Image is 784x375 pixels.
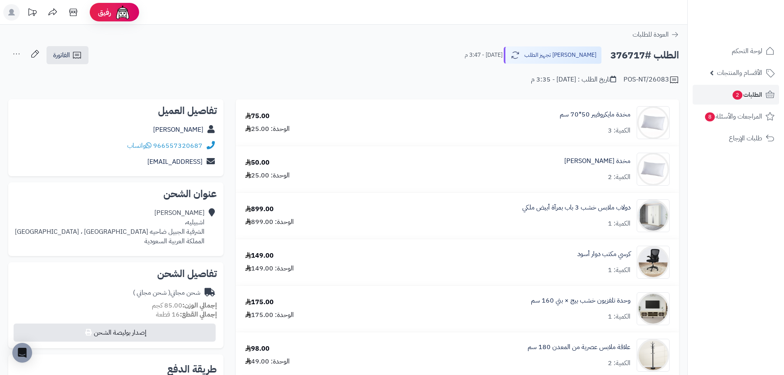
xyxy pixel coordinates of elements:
[637,292,669,325] img: 1750491681-220601011449-90x90.jpg
[53,50,70,60] span: الفاتورة
[245,171,290,180] div: الوحدة: 25.00
[717,67,762,79] span: الأقسام والمنتجات
[729,133,762,144] span: طلبات الإرجاع
[608,219,630,228] div: الكمية: 1
[133,288,170,298] span: ( شحن مجاني )
[167,364,217,374] h2: طريقة الدفع
[504,47,602,64] button: [PERSON_NAME] تجهيز الطلب
[156,310,217,319] small: 16 قطعة
[577,249,630,259] a: كرسي مكتب دوار أسود
[245,124,290,134] div: الوحدة: 25.00
[15,189,217,199] h2: عنوان الشحن
[528,342,630,352] a: علاقة ملابس عصرية من المعدن 180 سم
[15,269,217,279] h2: تفاصيل الشحن
[245,112,270,121] div: 75.00
[693,107,779,126] a: المراجعات والأسئلة8
[245,217,294,227] div: الوحدة: 899.00
[637,339,669,372] img: 1752316486-1-90x90.jpg
[733,91,742,100] span: 2
[465,51,503,59] small: [DATE] - 3:47 م
[531,75,616,84] div: تاريخ الطلب : [DATE] - 3:35 م
[147,157,202,167] a: [EMAIL_ADDRESS]
[127,141,151,151] a: واتساب
[705,112,715,121] span: 8
[245,251,274,261] div: 149.00
[522,203,630,212] a: دولاب ملابس خشب 3 باب بمرآة أبيض ملكي
[98,7,111,17] span: رفيق
[180,310,217,319] strong: إجمالي القطع:
[623,75,679,85] div: POS-NT/26083
[245,344,270,354] div: 98.00
[245,310,294,320] div: الوحدة: 175.00
[12,343,32,363] div: Open Intercom Messenger
[564,156,630,166] a: مخدة [PERSON_NAME]
[704,111,762,122] span: المراجعات والأسئلة
[693,85,779,105] a: الطلبات2
[633,30,669,40] span: العودة للطلبات
[610,47,679,64] h2: الطلب #376717
[14,324,216,342] button: إصدار بوليصة الشحن
[608,266,630,275] div: الكمية: 1
[245,357,290,366] div: الوحدة: 49.00
[732,89,762,100] span: الطلبات
[693,41,779,61] a: لوحة التحكم
[637,153,669,186] img: 1703426873-pillow-90x90.png
[133,288,200,298] div: شحن مجاني
[560,110,630,119] a: مخدة مايكروفيبر 50*70 سم
[637,246,669,279] img: 1747293346-1-90x90.jpg
[531,296,630,305] a: وحدة تلفزيون خشب بيج × بني 160 سم
[114,4,131,21] img: ai-face.png
[47,46,88,64] a: الفاتورة
[245,298,274,307] div: 175.00
[15,208,205,246] div: [PERSON_NAME] اشبيليه، الشرقية الجبيل ضاحيه [GEOGRAPHIC_DATA] ، [GEOGRAPHIC_DATA] المملكة العربية...
[608,359,630,368] div: الكمية: 2
[633,30,679,40] a: العودة للطلبات
[153,141,202,151] a: 966557320687
[153,125,203,135] a: [PERSON_NAME]
[732,45,762,57] span: لوحة التحكم
[608,126,630,135] div: الكمية: 3
[245,264,294,273] div: الوحدة: 149.00
[152,300,217,310] small: 85.00 كجم
[245,158,270,168] div: 50.00
[637,199,669,232] img: 1733064246-1-90x90.jpg
[728,6,776,23] img: logo-2.png
[22,4,42,23] a: تحديثات المنصة
[637,106,669,139] img: 1703426873-pillow-90x90.png
[608,312,630,321] div: الكمية: 1
[15,106,217,116] h2: تفاصيل العميل
[608,172,630,182] div: الكمية: 2
[182,300,217,310] strong: إجمالي الوزن:
[245,205,274,214] div: 899.00
[693,128,779,148] a: طلبات الإرجاع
